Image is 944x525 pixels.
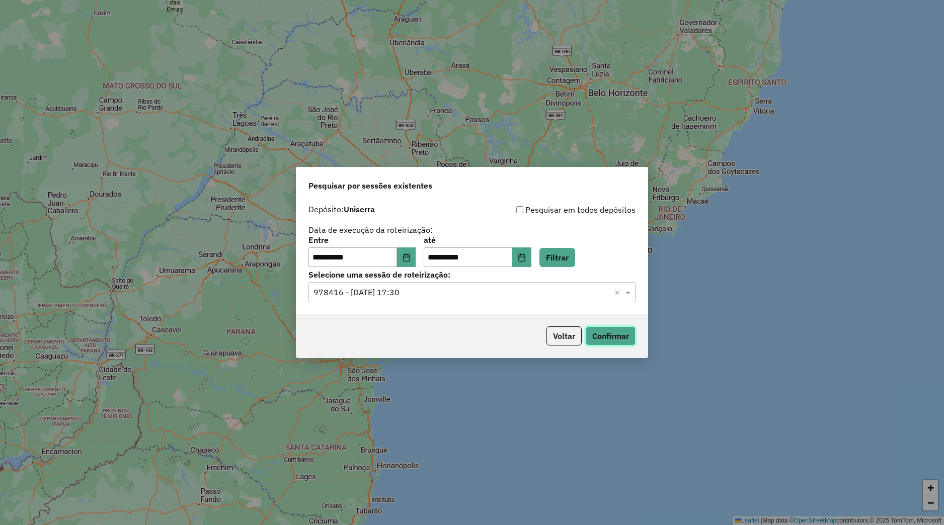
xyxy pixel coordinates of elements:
[586,326,636,345] button: Confirmar
[308,234,416,246] label: Entre
[308,224,433,236] label: Data de execução da roteirização:
[308,203,375,215] label: Depósito:
[397,247,416,268] button: Choose Date
[614,286,623,298] span: Clear all
[344,204,375,214] strong: Uniserra
[546,326,582,345] button: Voltar
[512,247,531,268] button: Choose Date
[472,204,636,216] div: Pesquisar em todos depósitos
[539,248,575,267] button: Filtrar
[424,234,531,246] label: até
[308,269,636,281] label: Selecione uma sessão de roteirização:
[308,180,432,192] span: Pesquisar por sessões existentes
